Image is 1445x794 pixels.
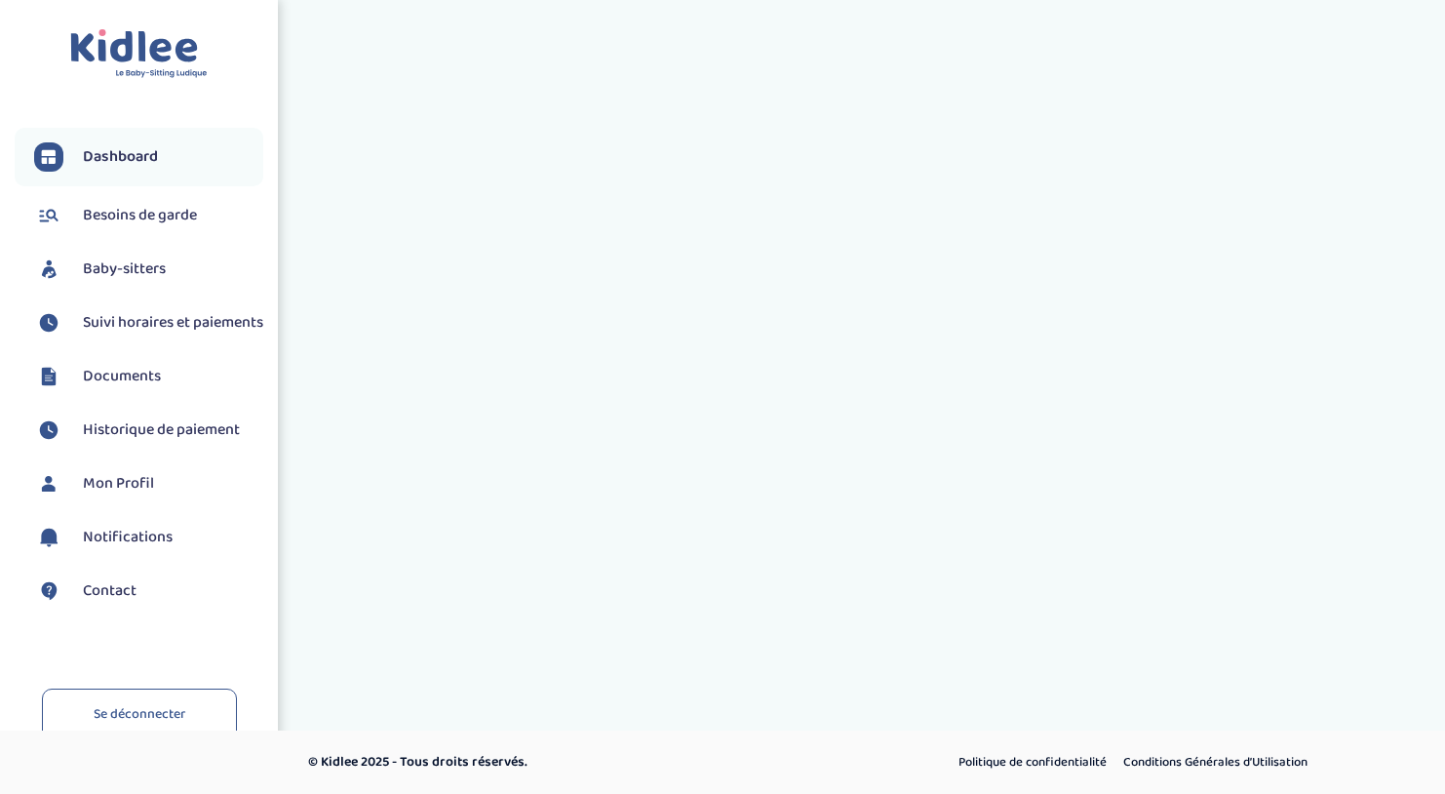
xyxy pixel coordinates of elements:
a: Mon Profil [34,469,263,498]
img: contact.svg [34,576,63,606]
a: Contact [34,576,263,606]
span: Notifications [83,526,173,549]
a: Dashboard [34,142,263,172]
img: suivihoraire.svg [34,308,63,337]
span: Contact [83,579,137,603]
img: suivihoraire.svg [34,416,63,445]
span: Dashboard [83,145,158,169]
img: notification.svg [34,523,63,552]
img: besoin.svg [34,201,63,230]
img: logo.svg [70,29,208,79]
a: Historique de paiement [34,416,263,445]
span: Baby-sitters [83,258,166,281]
a: Politique de confidentialité [952,750,1113,775]
a: Conditions Générales d’Utilisation [1116,750,1314,775]
a: Notifications [34,523,263,552]
img: documents.svg [34,362,63,391]
span: Besoins de garde [83,204,197,227]
span: Mon Profil [83,472,154,496]
a: Se déconnecter [42,689,237,740]
a: Besoins de garde [34,201,263,230]
a: Baby-sitters [34,255,263,284]
a: Suivi horaires et paiements [34,308,263,337]
span: Historique de paiement [83,418,240,442]
img: babysitters.svg [34,255,63,284]
img: profil.svg [34,469,63,498]
span: Documents [83,365,161,388]
span: Suivi horaires et paiements [83,311,263,335]
p: © Kidlee 2025 - Tous droits réservés. [308,752,805,773]
img: dashboard.svg [34,142,63,172]
a: Documents [34,362,263,391]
